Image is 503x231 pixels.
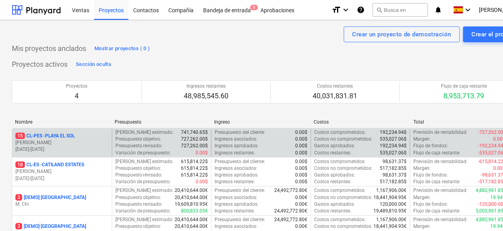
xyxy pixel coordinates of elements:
[413,208,460,214] p: Flujo de caja restante :
[441,91,487,101] p: 8,953,713.79
[184,83,228,90] p: Ingresos restantes
[66,91,87,101] p: 4
[376,7,382,13] span: search
[413,172,448,178] p: Flujo de fondos :
[115,201,163,208] p: Presupuesto revisado :
[115,129,174,136] p: [PERSON_NAME] estimado :
[413,143,448,149] p: Flujo de fondos :
[15,194,22,201] span: 3
[376,187,407,194] p: 1,167,906.00€
[295,150,307,156] p: 0.00$
[214,119,307,125] div: Ingreso
[413,201,448,208] p: Flujo de fondos :
[413,136,431,143] p: Margen :
[15,119,108,125] div: Nombre
[295,178,307,185] p: 0.00$
[15,133,75,139] p: CL-PES - PLAYA EL SOL
[175,187,208,194] p: 20,410,644.00€
[380,136,407,143] p: 535,027.06$
[314,172,355,178] p: Gastos aprobados :
[215,150,255,156] p: Ingresos restantes :
[314,187,365,194] p: Costos comprometidos :
[215,223,257,230] p: Ingresos asociados :
[413,165,431,172] p: Margen :
[181,129,208,136] p: 741,740.65$
[115,136,162,143] p: Presupuesto objetivo :
[115,165,162,172] p: Presupuesto objetivo :
[295,143,307,149] p: 0.00$
[215,178,255,185] p: Ingresos restantes :
[434,5,442,15] i: notifications
[115,223,162,230] p: Presupuesto objetivo :
[215,201,258,208] p: Ingresos aprobados :
[314,158,365,165] p: Costos comprometidos :
[413,158,467,165] p: Previsión de rentabilidad :
[413,216,467,223] p: Previsión de rentabilidad :
[12,60,68,69] p: Proyectos activos
[12,44,86,53] p: Mis proyectos anclados
[175,216,208,223] p: 20,410,644.00€
[15,175,109,182] p: [DATE] - [DATE]
[15,133,25,139] span: 15
[376,216,407,223] p: 1,167,906.00€
[274,187,307,194] p: 24,492,772.80€
[215,136,257,143] p: Ingresos asociados :
[295,136,307,143] p: 0.00$
[15,162,109,182] div: 18CL-ES -CATILAND ESTATES[PERSON_NAME][DATE]-[DATE]
[380,165,407,172] p: 517,182.85$
[115,172,163,178] p: Presupuesto revisado :
[314,150,351,156] p: Costos restantes :
[15,223,22,229] span: 3
[314,136,372,143] p: Costos no comprometidos :
[15,201,109,208] p: M. Chi
[274,216,307,223] p: 24,492,772.80€
[175,194,208,201] p: 20,410,644.00€
[196,178,208,185] p: 0.00$
[413,150,460,156] p: Flujo de caja restante :
[15,168,109,175] p: [PERSON_NAME]
[74,58,113,71] button: Sección oculta
[314,216,365,223] p: Costos comprometidos :
[181,143,208,149] p: 727,262.00$
[413,187,467,194] p: Previsión de rentabilidad :
[373,208,407,214] p: 19,489,810.95€
[115,119,208,125] div: Presupuesto
[344,26,460,42] button: Crear un proyecto de demostración
[115,158,174,165] p: [PERSON_NAME] estimado :
[380,129,407,136] p: 192,234.94$
[357,5,365,15] i: Base de conocimientos
[380,143,407,149] p: 192,234.94$
[196,150,208,156] p: 0.00$
[15,162,25,168] span: 18
[295,223,307,230] p: 0.00€
[313,83,357,90] p: Costos restantes
[215,216,265,223] p: Presupuesto del cliente :
[380,150,407,156] p: 535,027.06$
[115,208,171,214] p: Variación de presupuesto :
[295,165,307,172] p: 0.00$
[115,143,163,149] p: Presupuesto revisado :
[15,139,109,146] p: [PERSON_NAME]
[352,29,451,39] div: Crear un proyecto de demostración
[332,5,341,15] i: format_size
[115,178,171,185] p: Variación de presupuesto :
[175,223,208,230] p: 20,410,644.00€
[15,223,86,230] p: [DEMO] [GEOGRAPHIC_DATA]
[380,201,407,208] p: 120,000.00€
[314,165,372,172] p: Costos no comprometidos :
[380,178,407,185] p: 517,182.85$
[314,208,351,214] p: Costos restantes :
[215,194,257,201] p: Ingresos asociados :
[295,129,307,136] p: 0.00$
[115,216,174,223] p: [PERSON_NAME] estimado :
[181,158,208,165] p: 615,814.22$
[295,172,307,178] p: 0.00$
[314,178,351,185] p: Costos restantes :
[441,83,487,90] p: Flujo de caja restante
[181,165,208,172] p: 615,814.22$
[215,187,265,194] p: Presupuesto del cliente :
[76,60,111,69] div: Sección oculta
[413,129,467,136] p: Previsión de rentabilidad :
[115,187,174,194] p: [PERSON_NAME] estimado :
[313,91,357,101] p: 40,031,831.81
